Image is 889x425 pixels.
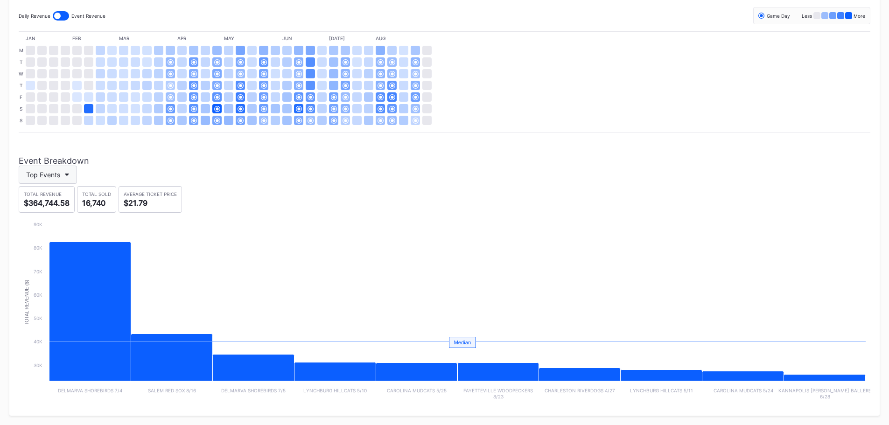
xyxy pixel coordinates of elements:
div: Total Revenue [24,191,70,197]
text: Carolina Mudcats 5/24 [714,388,773,393]
div: T [20,57,23,67]
text: Delmarva Shorebirds 7/4 [58,388,122,393]
text: Delmarva Shorebirds 7/5 [221,388,286,393]
div: F [20,92,22,102]
div: S [20,116,22,125]
div: Jun [282,35,292,41]
div: Daily Revenue Event Revenue [19,11,105,21]
svg: Chart title [19,220,870,406]
text: 40k [34,339,42,344]
text: Charleston Riverdogs 4/27 [545,388,615,393]
text: Salem Red Sox 8/16 [148,388,196,393]
div: Total Sold [82,191,111,197]
text: Total Revenue ($) [24,280,29,325]
button: Top Events [19,166,77,184]
div: W [19,69,23,78]
text: 90k [34,222,42,227]
text: 60k [34,292,42,298]
text: Lynchburg Hillcats 5/11 [630,388,693,393]
div: M [19,46,23,55]
div: $364,744.58 [24,198,70,208]
div: Apr [177,35,186,41]
div: Less More [802,12,865,19]
div: Game Day [758,13,790,19]
div: Top Events [26,171,60,179]
text: Carolina Mudcats 5/25 [387,388,447,393]
text: 80k [34,245,42,251]
div: Mar [119,35,129,41]
text: 50k [34,315,42,321]
text: Fayetteville Woodpeckers 8/23 [463,388,533,399]
div: T [20,81,23,90]
div: Average Ticket Price [124,191,177,197]
div: Median [449,337,476,348]
div: Feb [72,35,81,41]
text: 70k [34,269,42,274]
div: [DATE] [329,35,345,41]
div: Event Breakdown [19,156,870,166]
text: Kannapolis [PERSON_NAME] Ballers 6/28 [778,388,871,399]
div: S [20,104,22,113]
div: $21.79 [124,198,177,208]
div: Aug [376,35,385,41]
text: 30k [34,362,42,368]
div: May [224,35,234,41]
div: 16,740 [82,198,111,208]
text: Lynchburg Hillcats 5/10 [303,388,367,393]
div: Jan [26,35,35,41]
